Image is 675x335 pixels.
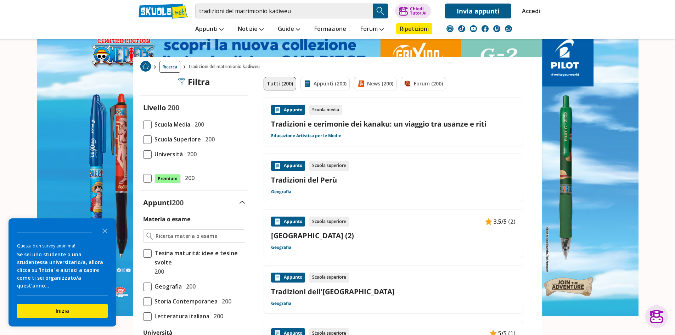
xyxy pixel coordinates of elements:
[172,198,184,207] span: 200
[276,23,302,36] a: Guide
[494,217,507,226] span: 3.5/5
[304,80,311,87] img: Appunti filtro contenuto
[271,217,305,227] div: Appunto
[271,119,516,129] a: Tradizioni e cerimonie dei kanaku: un viaggio tra usanze e riti
[152,135,201,144] span: Scuola Superiore
[9,218,116,326] div: Survey
[274,162,281,169] img: Appunti contenuto
[271,231,516,240] a: [GEOGRAPHIC_DATA] (2)
[152,312,209,321] span: Letteratura italiana
[309,105,342,115] div: Scuola media
[152,297,218,306] span: Storia Contemporanea
[359,23,386,36] a: Forum
[271,287,516,296] a: Tradizioni dell'[GEOGRAPHIC_DATA]
[152,150,183,159] span: Università
[274,274,281,281] img: Appunti contenuto
[178,77,210,87] div: Filtra
[156,233,242,240] input: Ricerca materia o esame
[271,189,291,195] a: Geografia
[264,77,296,90] a: Tutti (200)
[401,77,446,90] a: Forum (200)
[470,25,477,32] img: youtube
[271,175,516,185] a: Tradizioni del Perù
[211,312,223,321] span: 200
[271,301,291,306] a: Geografia
[143,103,166,112] label: Livello
[271,273,305,283] div: Appunto
[375,6,386,16] img: Cerca appunti, riassunti o versioni
[271,133,341,139] a: Educazione Artistica per le Medie
[240,201,245,204] img: Apri e chiudi sezione
[195,4,373,18] input: Cerca appunti, riassunti o versioni
[146,233,153,240] img: Ricerca materia o esame
[300,77,350,90] a: Appunti (200)
[357,80,364,87] img: News filtro contenuto
[219,297,231,306] span: 200
[309,217,349,227] div: Scuola superiore
[189,61,263,73] span: tradizioni del matrimionio kadiweu
[236,23,265,36] a: Notizie
[485,218,492,225] img: Appunti contenuto
[271,245,291,250] a: Geografia
[152,282,182,291] span: Geografia
[313,23,348,36] a: Formazione
[396,23,432,34] a: Ripetizioni
[309,161,349,171] div: Scuola superiore
[505,25,512,32] img: WhatsApp
[152,267,164,276] span: 200
[140,61,151,73] a: Home
[493,25,500,32] img: twitch
[192,120,204,129] span: 200
[410,7,427,15] div: Chiedi Tutor AI
[404,80,411,87] img: Forum filtro contenuto
[143,198,184,207] label: Appunti
[271,105,305,115] div: Appunto
[482,25,489,32] img: facebook
[446,25,454,32] img: instagram
[168,103,179,112] span: 200
[178,78,185,85] img: Filtra filtri mobile
[143,215,190,223] label: Materia o esame
[184,150,197,159] span: 200
[373,4,388,18] button: Search Button
[17,304,108,318] button: Inizia
[17,242,108,249] div: Questa è un survey anonima!
[202,135,215,144] span: 200
[508,217,516,226] span: (2)
[354,77,396,90] a: News (200)
[152,120,190,129] span: Scuola Media
[182,173,195,183] span: 200
[17,251,108,290] div: Se sei uno studente o una studentessa universitario/a, allora clicca su 'Inizia' e aiutaci a capi...
[159,61,180,73] a: Ricerca
[309,273,349,283] div: Scuola superiore
[274,218,281,225] img: Appunti contenuto
[183,282,196,291] span: 200
[522,4,537,18] a: Accedi
[395,4,431,18] button: ChiediTutor AI
[274,106,281,113] img: Appunti contenuto
[445,4,511,18] a: Invia appunti
[193,23,225,36] a: Appunti
[140,61,151,72] img: Home
[152,249,245,267] span: Tesina maturità: idee e tesine svolte
[98,223,112,238] button: Close the survey
[271,161,305,171] div: Appunto
[154,174,181,183] span: Premium
[458,25,465,32] img: tiktok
